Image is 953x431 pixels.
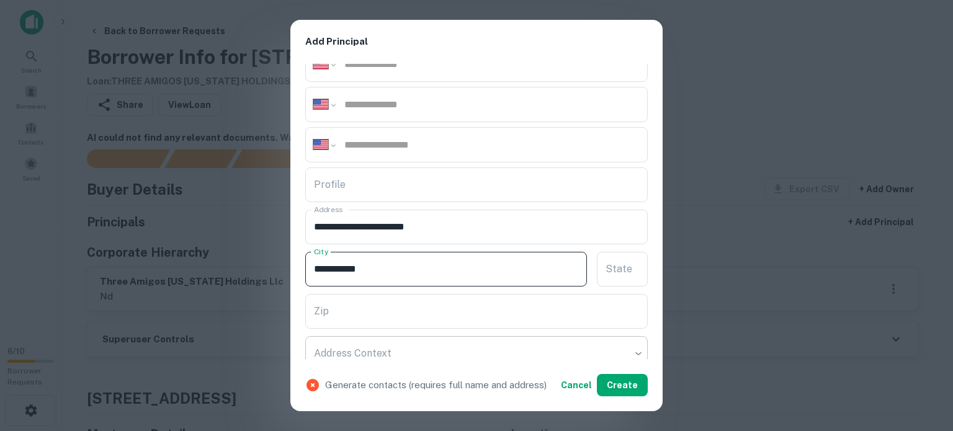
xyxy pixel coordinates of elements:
p: Generate contacts (requires full name and address) [325,378,547,393]
button: Create [597,374,648,396]
h2: Add Principal [290,20,663,64]
button: Cancel [556,374,597,396]
label: City [314,246,328,257]
div: ​ [305,336,648,371]
iframe: Chat Widget [891,332,953,391]
label: Address [314,204,342,215]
